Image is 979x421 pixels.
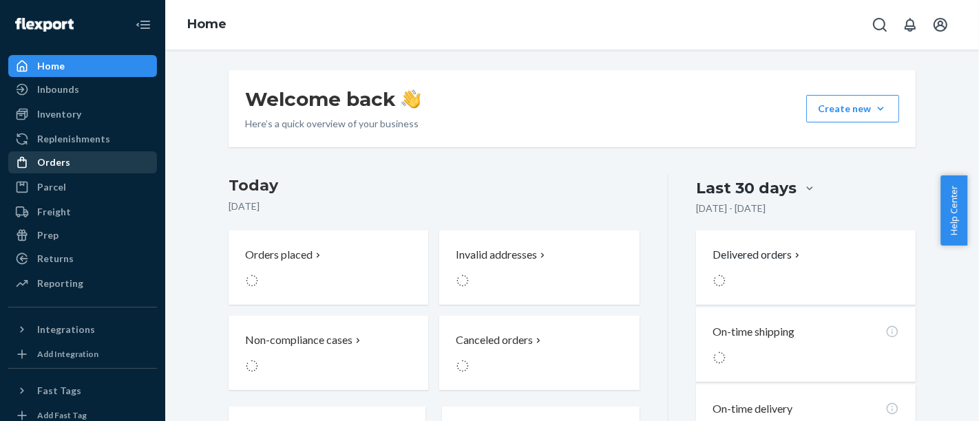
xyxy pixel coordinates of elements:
[696,202,766,215] p: [DATE] - [DATE]
[37,252,74,266] div: Returns
[8,319,157,341] button: Integrations
[713,247,803,263] button: Delivered orders
[245,117,421,131] p: Here’s a quick overview of your business
[8,248,157,270] a: Returns
[229,199,640,213] p: [DATE]
[37,409,87,421] div: Add Fast Tag
[245,87,421,111] h1: Welcome back
[401,89,421,109] img: hand-wave emoji
[8,272,157,294] a: Reporting
[8,55,157,77] a: Home
[866,11,894,39] button: Open Search Box
[37,180,66,194] div: Parcel
[37,83,79,96] div: Inbounds
[15,18,74,32] img: Flexport logo
[37,205,71,219] div: Freight
[439,230,639,305] button: Invalid addresses
[8,346,157,363] a: Add Integration
[8,78,157,100] a: Inbounds
[37,59,65,73] div: Home
[37,132,110,146] div: Replenishments
[229,230,428,305] button: Orders placed
[696,177,797,199] div: Last 30 days
[927,11,954,39] button: Open account menu
[456,247,537,263] p: Invalid addresses
[713,401,792,417] p: On-time delivery
[940,175,967,246] button: Help Center
[37,323,95,336] div: Integrations
[245,247,313,263] p: Orders placed
[229,316,428,390] button: Non-compliance cases
[229,175,640,197] h3: Today
[8,103,157,125] a: Inventory
[8,128,157,150] a: Replenishments
[129,11,157,39] button: Close Navigation
[713,324,794,340] p: On-time shipping
[37,384,81,398] div: Fast Tags
[37,155,70,169] div: Orders
[806,95,899,122] button: Create new
[8,151,157,173] a: Orders
[8,201,157,223] a: Freight
[176,5,238,45] ol: breadcrumbs
[456,332,533,348] p: Canceled orders
[8,176,157,198] a: Parcel
[245,332,352,348] p: Non-compliance cases
[8,224,157,246] a: Prep
[37,228,59,242] div: Prep
[37,107,81,121] div: Inventory
[37,348,98,360] div: Add Integration
[896,11,924,39] button: Open notifications
[439,316,639,390] button: Canceled orders
[187,17,227,32] a: Home
[37,277,83,290] div: Reporting
[8,380,157,402] button: Fast Tags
